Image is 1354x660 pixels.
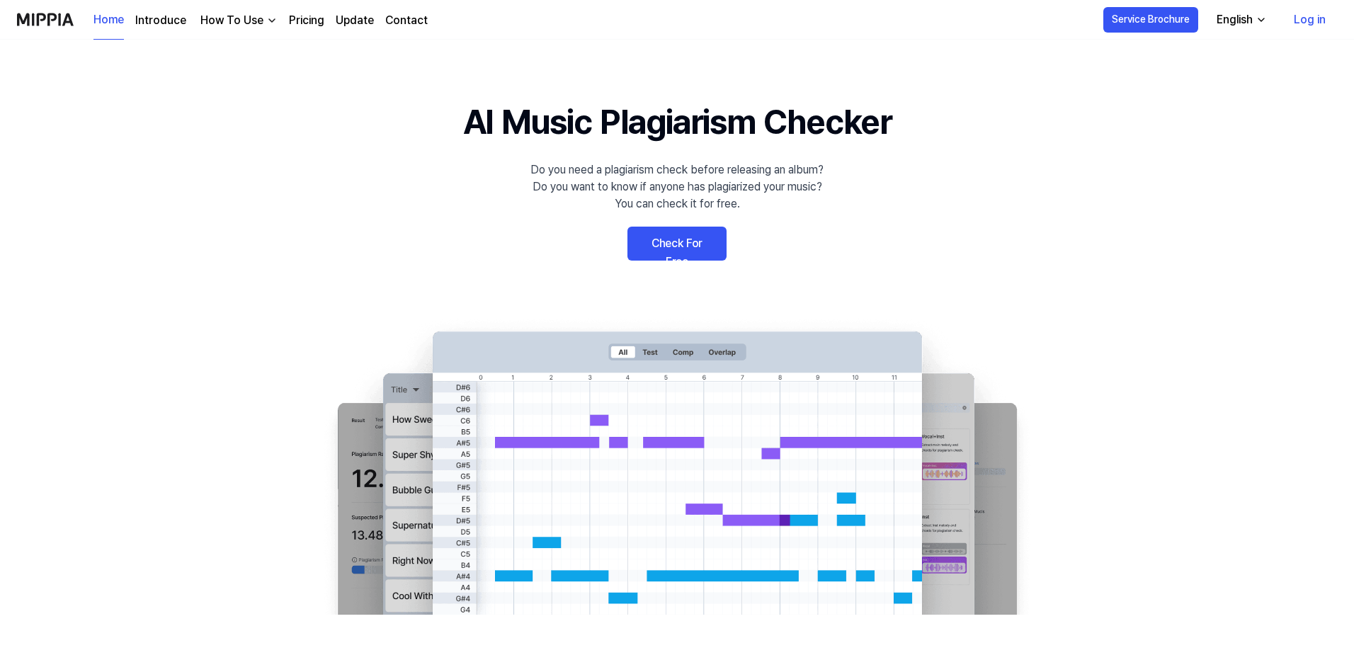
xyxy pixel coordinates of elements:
[93,1,124,40] a: Home
[135,12,186,29] a: Introduce
[463,96,892,147] h1: AI Music Plagiarism Checker
[385,12,428,29] a: Contact
[198,12,278,29] button: How To Use
[627,227,727,261] a: Check For Free
[336,12,374,29] a: Update
[1205,6,1275,34] button: English
[1214,11,1256,28] div: English
[266,15,278,26] img: down
[530,161,824,212] div: Do you need a plagiarism check before releasing an album? Do you want to know if anyone has plagi...
[309,317,1045,615] img: main Image
[289,12,324,29] a: Pricing
[1103,7,1198,33] button: Service Brochure
[198,12,266,29] div: How To Use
